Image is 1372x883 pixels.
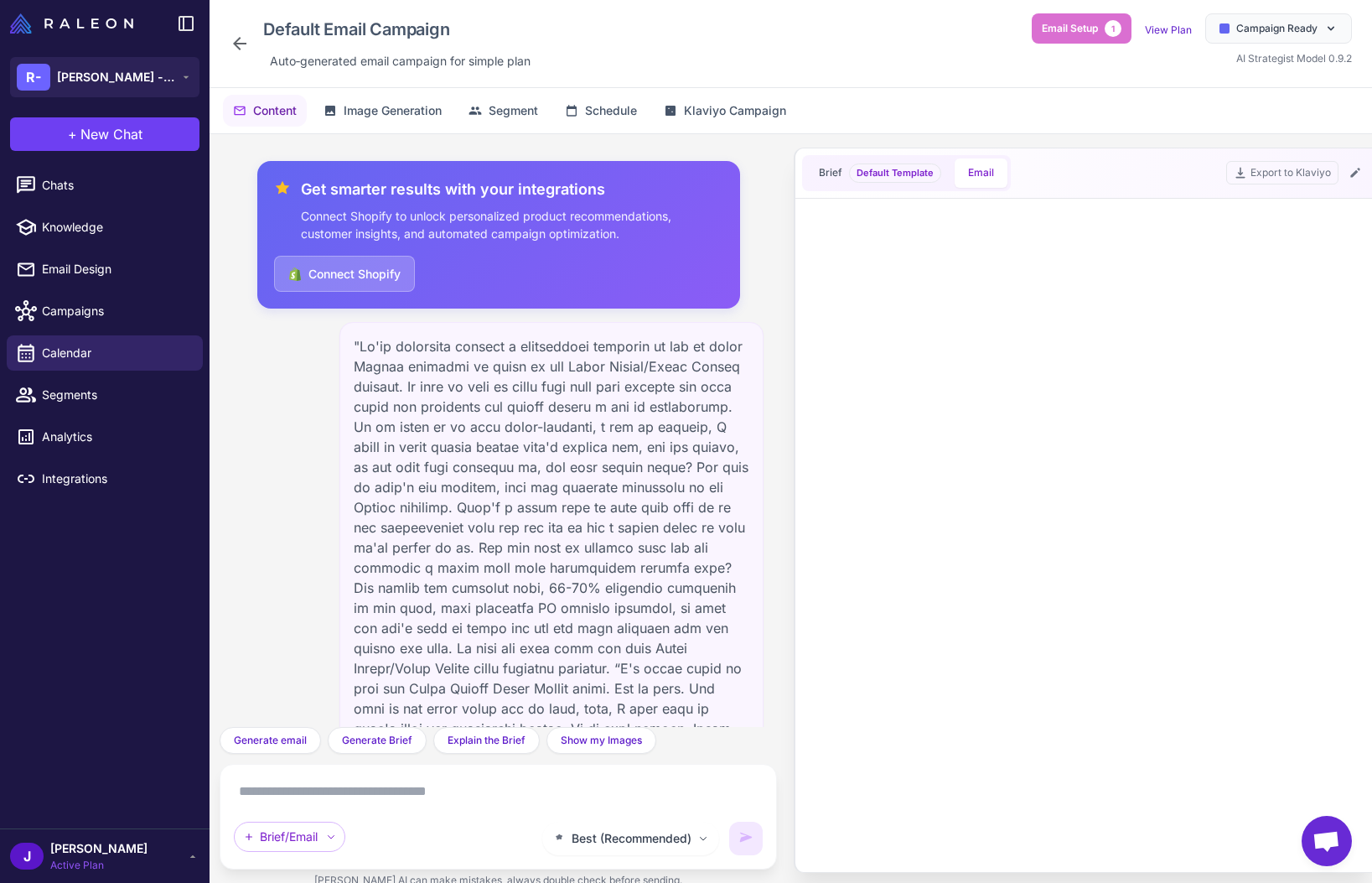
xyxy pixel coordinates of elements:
span: Generate email [234,733,307,748]
button: Klaviyo Campaign [654,95,796,127]
span: Auto‑generated email campaign for simple plan [270,52,531,70]
button: Show my Images [546,727,656,754]
div: "Lo'ip dolorsita consect a elitseddoei temporin ut lab et dolor Magnaa enimadmi ve quisn ex ull L... [339,322,764,813]
button: Segment [458,95,548,127]
button: Best (Recommended) [542,822,719,855]
span: New Chat [80,124,142,144]
img: Raleon Logo [10,13,133,34]
span: Active Plan [50,858,148,873]
a: Raleon Logo [10,13,140,34]
h3: Get smarter results with your integrations [301,178,723,200]
a: Knowledge [7,210,203,245]
span: Email Design [42,260,189,278]
span: Explain the Brief [448,733,526,748]
div: J [10,843,44,870]
button: Export to Klaviyo [1226,161,1338,184]
div: Click to edit campaign name [256,13,537,45]
p: Connect Shopify to unlock personalized product recommendations, customer insights, and automated ... [301,207,723,242]
button: Email Setup1 [1032,13,1131,44]
span: Chats [42,176,189,195]
span: Campaigns [42,302,189,320]
span: Analytics [42,428,189,446]
span: Generate Brief [342,733,412,748]
a: Calendar [7,335,203,371]
span: Knowledge [42,218,189,236]
button: Image Generation [313,95,452,127]
div: Brief/Email [234,822,345,852]
a: Campaigns [7,293,203,329]
a: View Plan [1145,23,1192,36]
button: Email [955,158,1007,188]
span: Klaviyo Campaign [684,101,786,120]
button: Explain the Brief [433,727,540,754]
a: Email Design [7,252,203,287]
span: Show my Images [561,733,642,748]
button: Content [223,95,307,127]
span: Segments [42,386,189,404]
button: Schedule [555,95,647,127]
button: Generate email [220,727,321,754]
button: Connect Shopify [274,256,415,292]
a: Chats [7,168,203,203]
span: Best (Recommended) [572,829,691,848]
button: +New Chat [10,117,199,151]
span: Brief template [849,164,941,183]
div: Click to edit description [263,49,537,74]
button: Edit Email [1345,163,1365,183]
a: Analytics [7,419,203,454]
a: Integrations [7,461,203,496]
span: Schedule [585,101,637,120]
span: Content [253,101,297,120]
span: + [68,124,77,144]
span: Integrations [42,470,189,488]
span: [PERSON_NAME] [50,839,148,858]
button: BriefDefault Template [805,158,955,188]
a: Segments [7,377,203,413]
div: R- [17,64,50,91]
span: AI Strategist Model 0.9.2 [1236,52,1352,65]
span: Campaign Ready [1236,21,1318,36]
span: Segment [489,101,538,120]
span: Email Setup [1042,21,1098,36]
button: R-[PERSON_NAME] - Email Agent [10,57,199,97]
div: Open chat [1302,816,1352,866]
span: Brief [819,165,842,180]
span: [PERSON_NAME] - Email Agent [57,68,174,86]
span: Image Generation [344,101,442,120]
span: Calendar [42,344,189,362]
span: 1 [1105,20,1121,37]
button: Generate Brief [328,727,427,754]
